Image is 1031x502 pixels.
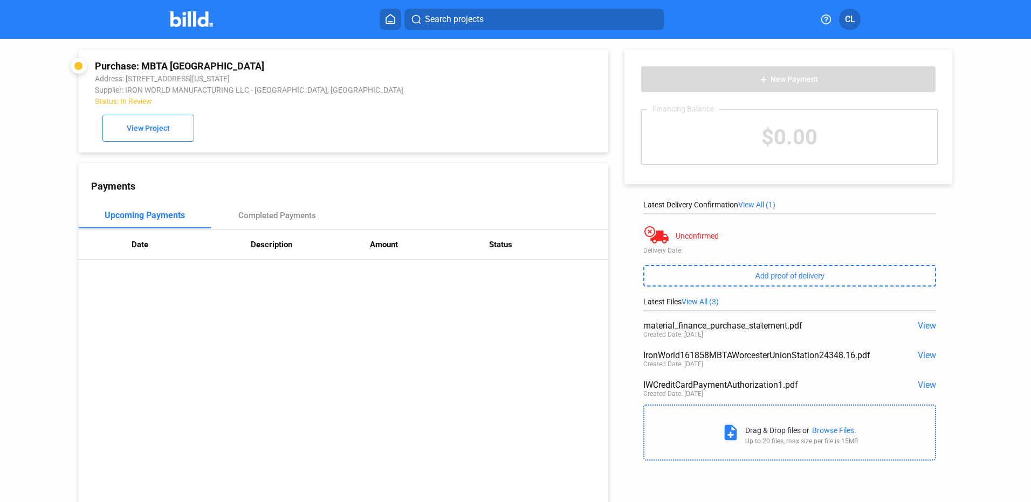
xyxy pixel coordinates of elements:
th: Status [489,229,608,260]
div: Status: In Review [95,97,493,106]
div: Browse Files. [812,426,856,435]
div: Purchase: MBTA [GEOGRAPHIC_DATA] [95,60,493,72]
span: View [918,350,936,360]
span: View Project [127,124,170,133]
div: Created Date: [DATE] [643,390,703,398]
div: Created Date: [DATE] [643,331,703,338]
div: Supplier: IRON WORLD MANUFACTURING LLC - [GEOGRAPHIC_DATA], [GEOGRAPHIC_DATA] [95,86,493,94]
div: Unconfirmed [676,232,719,240]
th: Date [132,229,251,260]
span: New Payment [771,75,818,84]
div: Payments [91,180,608,192]
div: Upcoming Payments [105,210,185,220]
div: Up to 20 files, max size per file is 15MB [745,437,858,445]
button: View Project [102,115,194,142]
div: Financing Balance [647,104,719,113]
span: View [918,320,936,331]
img: Billd Company Logo [170,11,213,27]
mat-icon: add [759,75,768,84]
div: Completed Payments [238,211,316,220]
button: CL [839,9,861,30]
div: IronWorld161858MBTAWorcesterUnionStation24348.16.pdf [643,350,878,360]
span: View All (3) [682,297,719,306]
span: View [918,380,936,390]
mat-icon: note_add [721,423,740,442]
button: Add proof of delivery [643,265,936,287]
div: material_finance_purchase_statement.pdf [643,320,878,331]
div: Address: [STREET_ADDRESS][US_STATE] [95,74,493,83]
span: CL [845,13,855,26]
div: $0.00 [642,110,937,164]
span: Add proof of delivery [755,271,824,280]
div: IWCreditCardPaymentAuthorization1.pdf [643,380,878,390]
div: Delivery Date: [643,247,936,254]
th: Description [251,229,370,260]
button: Search projects [404,9,664,30]
th: Amount [370,229,489,260]
button: New Payment [641,66,936,93]
div: Created Date: [DATE] [643,360,703,368]
span: Search projects [425,13,484,26]
div: Latest Files [643,297,936,306]
span: View All (1) [738,200,775,209]
div: Latest Delivery Confirmation [643,200,936,209]
div: Drag & Drop files or [745,426,809,435]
